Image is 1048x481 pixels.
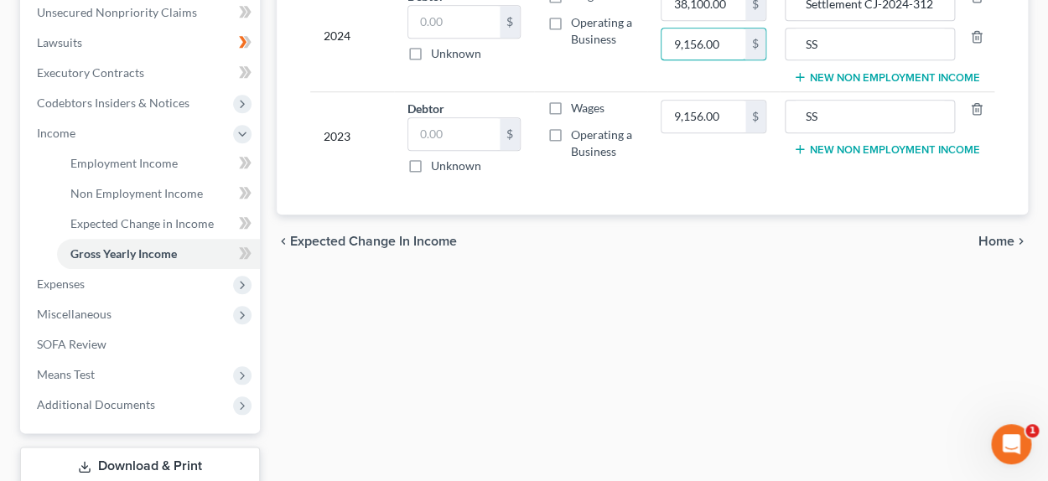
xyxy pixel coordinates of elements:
[431,158,481,174] label: Unknown
[745,28,765,60] div: $
[37,307,112,321] span: Miscellaneous
[37,65,144,80] span: Executory Contracts
[500,118,520,150] div: $
[500,6,520,38] div: $
[408,6,500,38] input: 0.00
[57,178,260,209] a: Non Employment Income
[1025,424,1039,437] span: 1
[661,28,744,60] input: 0.00
[290,235,457,248] span: Expected Change in Income
[407,100,444,117] label: Debtor
[794,28,947,60] input: Source of Income
[408,118,500,150] input: 0.00
[745,101,765,132] div: $
[277,235,457,248] button: chevron_left Expected Change in Income
[23,329,260,359] a: SOFA Review
[1014,235,1028,248] i: chevron_right
[991,424,1031,464] iframe: Intercom live chat
[70,186,203,200] span: Non Employment Income
[57,148,260,178] a: Employment Income
[57,209,260,239] a: Expected Change in Income
[794,101,947,132] input: Source of Income
[70,216,214,230] span: Expected Change in Income
[37,397,155,411] span: Additional Documents
[23,58,260,88] a: Executory Contracts
[978,235,1014,248] span: Home
[571,101,604,115] span: Wages
[37,337,106,351] span: SOFA Review
[793,70,980,84] button: New Non Employment Income
[23,28,260,58] a: Lawsuits
[37,96,189,110] span: Codebtors Insiders & Notices
[277,235,290,248] i: chevron_left
[37,277,85,291] span: Expenses
[793,142,980,156] button: New Non Employment Income
[571,15,632,46] span: Operating a Business
[57,239,260,269] a: Gross Yearly Income
[70,156,178,170] span: Employment Income
[324,100,381,174] div: 2023
[37,5,197,19] span: Unsecured Nonpriority Claims
[37,126,75,140] span: Income
[37,367,95,381] span: Means Test
[37,35,82,49] span: Lawsuits
[978,235,1028,248] button: Home chevron_right
[571,127,632,158] span: Operating a Business
[431,45,481,62] label: Unknown
[661,101,744,132] input: 0.00
[70,246,177,261] span: Gross Yearly Income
